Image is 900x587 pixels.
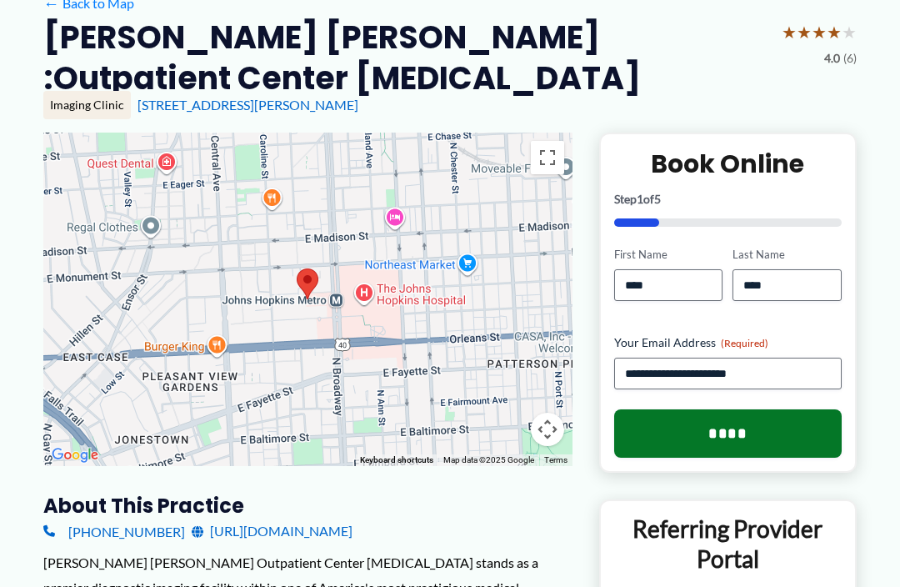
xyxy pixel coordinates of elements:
[443,455,534,464] span: Map data ©2025 Google
[827,17,842,48] span: ★
[721,337,768,349] span: (Required)
[47,444,102,466] a: Open this area in Google Maps (opens a new window)
[137,97,358,113] a: [STREET_ADDRESS][PERSON_NAME]
[614,247,723,263] label: First Name
[614,334,842,351] label: Your Email Address
[637,192,643,206] span: 1
[43,519,185,544] a: [PHONE_NUMBER]
[654,192,661,206] span: 5
[192,519,352,544] a: [URL][DOMAIN_NAME]
[531,413,564,446] button: Map camera controls
[544,455,567,464] a: Terms (opens in new tab)
[43,91,131,119] div: Imaging Clinic
[43,493,572,519] h3: About this practice
[842,17,857,48] span: ★
[843,48,857,69] span: (6)
[732,247,842,263] label: Last Name
[782,17,797,48] span: ★
[797,17,812,48] span: ★
[824,48,840,69] span: 4.0
[613,514,842,574] p: Referring Provider Portal
[47,444,102,466] img: Google
[360,454,433,466] button: Keyboard shortcuts
[614,148,842,180] h2: Book Online
[812,17,827,48] span: ★
[43,17,768,99] h2: [PERSON_NAME] [PERSON_NAME] :Outpatient Center [MEDICAL_DATA]
[531,141,564,174] button: Toggle fullscreen view
[614,193,842,205] p: Step of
